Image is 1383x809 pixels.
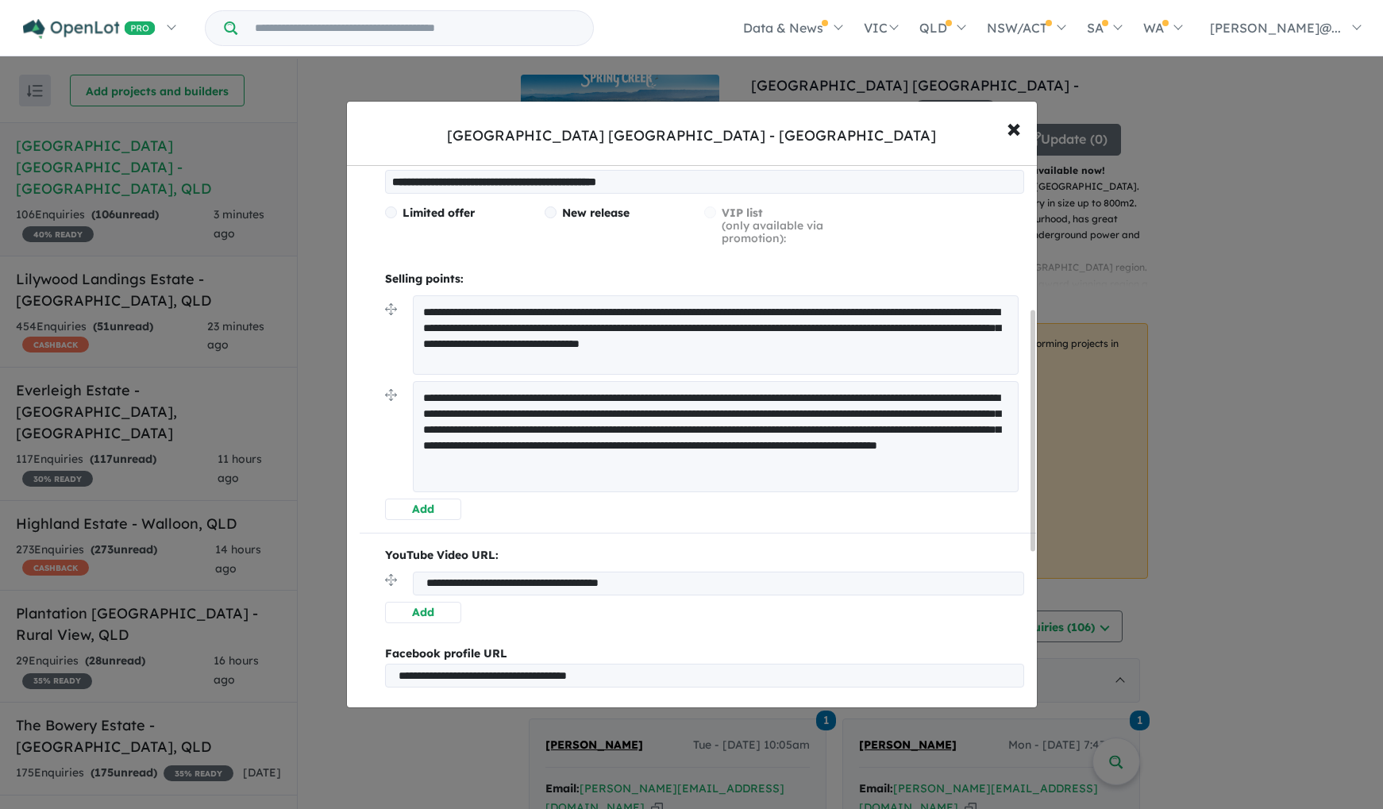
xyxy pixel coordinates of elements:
img: Openlot PRO Logo White [23,19,156,39]
button: Add [385,499,462,520]
span: New release [562,206,630,220]
img: drag.svg [385,574,397,586]
img: drag.svg [385,389,397,401]
p: YouTube Video URL: [385,546,1024,565]
button: Add [385,602,462,623]
input: Try estate name, suburb, builder or developer [241,11,590,45]
p: Selling points: [385,270,1024,289]
div: [GEOGRAPHIC_DATA] [GEOGRAPHIC_DATA] - [GEOGRAPHIC_DATA] [447,125,936,146]
b: Facebook profile URL [385,646,507,661]
img: drag.svg [385,303,397,315]
span: [PERSON_NAME]@... [1210,20,1341,36]
span: Limited offer [403,206,475,220]
span: × [1007,110,1021,144]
